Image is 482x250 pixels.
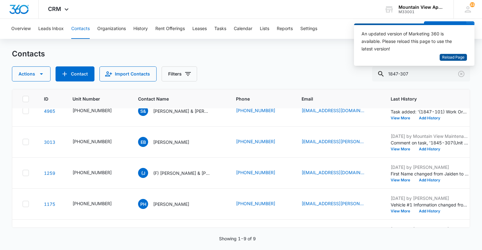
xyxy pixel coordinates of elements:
a: [EMAIL_ADDRESS][DOMAIN_NAME] [302,169,364,176]
button: Overview [11,19,31,39]
div: account name [399,5,444,10]
button: Settings [300,19,317,39]
span: Contact Name [138,96,212,102]
button: View More [391,147,415,151]
p: [PERSON_NAME] [153,201,189,207]
div: Unit Number - 545-1845-307 - Select to Edit Field [72,138,123,146]
span: Reload Page [442,55,464,60]
a: Navigate to contact details page for Shawntell & Carlos Najera [44,108,55,114]
span: CRM [48,6,61,12]
div: [PHONE_NUMBER] [72,169,112,176]
div: Contact Name - (F) Jaiden Mendenhall & Braden Moore - Select to Edit Field [138,168,221,178]
a: [EMAIL_ADDRESS][PERSON_NAME][DOMAIN_NAME] [302,200,364,207]
a: Navigate to contact details page for Elias Bahar [44,139,55,145]
h1: Contacts [12,49,45,59]
button: Lists [260,19,269,39]
div: Unit Number - 545-1847-307 - Select to Edit Field [72,200,123,208]
span: (J [138,168,148,178]
p: Comment on task, '1845-307(Unit #) Remove W/D Work Order ' "Removed washer and dryer." [391,139,469,146]
div: Contact Name - Shawntell & Carlos Najera - Select to Edit Field [138,106,221,116]
a: Navigate to contact details page for Paytton Hahn [44,201,55,207]
p: [DATE] by [PERSON_NAME] [391,195,469,201]
span: ID [44,96,48,102]
div: Unit Number - 545-1847-101 - Select to Edit Field [72,107,123,115]
p: [DATE] by Mountain View Maintenance [391,133,469,139]
p: [PERSON_NAME] & [PERSON_NAME] [153,108,210,114]
p: [PERSON_NAME] [153,139,189,145]
div: Unit Number - 545-1847-307 - Select to Edit Field [72,169,123,177]
a: [PHONE_NUMBER] [236,200,275,207]
button: Organizations [97,19,126,39]
a: [PHONE_NUMBER] [236,107,275,114]
div: notifications count [470,2,475,7]
a: [EMAIL_ADDRESS][PERSON_NAME][DOMAIN_NAME] [302,138,364,145]
a: [EMAIL_ADDRESS][DOMAIN_NAME] [302,107,364,114]
button: Clear [456,69,466,79]
span: Email [302,96,367,102]
button: Tasks [214,19,226,39]
div: Phone - (970) 888-2348 - Select to Edit Field [236,169,287,177]
div: [PHONE_NUMBER] [72,200,112,207]
p: Vehicle #1 Information changed from 2021 Jeep Cherokee (Blue) AUZ-V34 to 2021 Jeep Cherokee (Blue... [391,201,469,208]
span: Phone [236,96,277,102]
p: First Name changed from Jaiden to (F) Jaiden. [391,170,469,177]
div: [PHONE_NUMBER] [72,138,112,145]
div: An updated version of Marketing 360 is available. Please reload this page to use the latest version! [361,30,459,53]
p: [DATE] by [PERSON_NAME] [391,164,469,170]
button: Reports [277,19,293,39]
span: EB [138,137,148,147]
button: Add History [415,116,445,120]
button: Leases [192,19,207,39]
button: View More [391,209,415,213]
button: Filters [162,66,197,81]
div: account id [399,10,444,14]
div: Phone - (970) 294-2170 - Select to Edit Field [236,200,287,208]
div: [PHONE_NUMBER] [72,107,112,114]
span: S& [138,106,148,116]
div: Email - paytton.hahn@gmail.com - Select to Edit Field [302,200,376,208]
div: Phone - (307) 761-0373 - Select to Edit Field [236,107,287,115]
button: Calendar [234,19,252,39]
p: (F) [PERSON_NAME] & [PERSON_NAME] [153,170,210,176]
button: View More [391,116,415,120]
button: Import Contacts [99,66,157,81]
span: Unit Number [72,96,123,102]
button: Contacts [71,19,90,39]
p: Showing 1-9 of 9 [219,235,256,242]
p: Task added: '(1847-101) Work Order ' [391,108,469,115]
button: Add Contact [56,66,94,81]
div: Contact Name - Paytton Hahn - Select to Edit Field [138,199,201,209]
button: Leads Inbox [38,19,64,39]
div: Contact Name - Elias Bahar - Select to Edit Field [138,137,201,147]
a: Navigate to contact details page for (F) Jaiden Mendenhall & Braden Moore [44,170,55,176]
button: Add History [415,147,445,151]
button: Rent Offerings [155,19,185,39]
div: Phone - (817) 676-8957 - Select to Edit Field [236,138,287,146]
button: View More [391,178,415,182]
button: Reload Page [440,54,467,61]
a: [PHONE_NUMBER] [236,138,275,145]
button: Actions [12,66,51,81]
div: Email - bahar.elias@gmail.com - Select to Edit Field [302,138,376,146]
a: [PHONE_NUMBER] [236,169,275,176]
span: 33 [470,2,475,7]
button: Add History [415,178,445,182]
p: [DATE] by [PERSON_NAME] [391,226,469,232]
span: Last History [391,96,460,102]
button: Add History [415,209,445,213]
div: Email - emailjaiden@yahoo.com - Select to Edit Field [302,169,376,177]
input: Search Contacts [372,66,470,81]
span: PH [138,199,148,209]
div: Email - ssosa13@msn.com - Select to Edit Field [302,107,376,115]
button: Add Contact [424,21,466,36]
button: History [133,19,148,39]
